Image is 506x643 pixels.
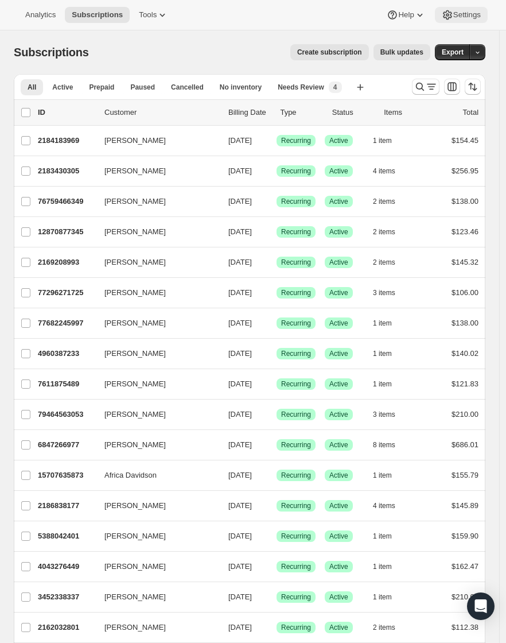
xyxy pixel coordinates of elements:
p: 2162032801 [38,622,95,633]
button: Sort the results [465,79,481,95]
span: [DATE] [228,227,252,236]
span: Recurring [281,319,311,328]
button: Settings [435,7,488,23]
span: Active [329,501,348,510]
div: IDCustomerBilling DateTypeStatusItemsTotal [38,107,478,118]
span: Recurring [281,136,311,145]
button: 1 item [373,376,404,392]
div: 79464563053[PERSON_NAME][DATE]SuccessRecurringSuccessActive3 items$210.00 [38,406,478,423]
div: 2162032801[PERSON_NAME][DATE]SuccessRecurringSuccessActive2 items$112.38 [38,619,478,636]
span: Bulk updates [380,48,423,57]
button: [PERSON_NAME] [98,284,212,302]
span: [DATE] [228,166,252,175]
button: Bulk updates [373,44,430,60]
button: [PERSON_NAME] [98,131,212,150]
button: 2 items [373,224,408,240]
div: 3452338337[PERSON_NAME][DATE]SuccessRecurringSuccessActive1 item$210.00 [38,589,478,605]
span: [DATE] [228,319,252,327]
span: 1 item [373,319,392,328]
span: Recurring [281,166,311,176]
span: Tools [139,10,157,20]
span: [DATE] [228,197,252,206]
button: 4 items [373,163,408,179]
button: 1 item [373,528,404,544]
span: Recurring [281,592,311,602]
span: 1 item [373,532,392,541]
button: [PERSON_NAME] [98,162,212,180]
button: [PERSON_NAME] [98,497,212,515]
span: [PERSON_NAME] [104,226,166,238]
span: [PERSON_NAME] [104,257,166,268]
span: All [28,83,36,92]
span: Needs Review [278,83,324,92]
span: [PERSON_NAME] [104,591,166,603]
p: 6847266977 [38,439,95,451]
span: 8 items [373,440,395,450]
span: Active [329,471,348,480]
span: Active [329,166,348,176]
span: $145.89 [451,501,478,510]
button: Create new view [351,79,369,95]
span: $106.00 [451,288,478,297]
span: Recurring [281,623,311,632]
span: Active [329,349,348,358]
span: [DATE] [228,258,252,266]
span: $123.46 [451,227,478,236]
p: 5388042401 [38,530,95,542]
span: 1 item [373,349,392,358]
span: 2 items [373,197,395,206]
button: 3 items [373,285,408,301]
span: 1 item [373,592,392,602]
span: 4 items [373,166,395,176]
p: 2184183969 [38,135,95,146]
span: [PERSON_NAME] [104,317,166,329]
span: Active [329,197,348,206]
span: [PERSON_NAME] [104,439,166,451]
p: Total [463,107,478,118]
button: 2 items [373,619,408,636]
p: ID [38,107,95,118]
span: [PERSON_NAME] [104,196,166,207]
button: 1 item [373,315,404,331]
p: 77682245997 [38,317,95,329]
span: $159.90 [451,532,478,540]
button: Export [435,44,470,60]
button: 4 items [373,498,408,514]
button: [PERSON_NAME] [98,223,212,241]
span: [PERSON_NAME] [104,500,166,512]
span: Recurring [281,197,311,206]
span: [DATE] [228,349,252,358]
p: 2186838177 [38,500,95,512]
button: 3 items [373,406,408,423]
span: 1 item [373,136,392,145]
div: 2186838177[PERSON_NAME][DATE]SuccessRecurringSuccessActive4 items$145.89 [38,498,478,514]
div: Open Intercom Messenger [467,592,495,620]
span: Active [329,136,348,145]
span: Analytics [25,10,56,20]
span: 4 items [373,501,395,510]
button: [PERSON_NAME] [98,618,212,637]
span: 2 items [373,258,395,267]
button: 2 items [373,193,408,210]
button: [PERSON_NAME] [98,192,212,211]
p: 15707635873 [38,470,95,481]
p: 79464563053 [38,409,95,420]
span: Help [398,10,414,20]
p: Customer [104,107,219,118]
span: $154.45 [451,136,478,145]
span: Subscriptions [72,10,123,20]
button: [PERSON_NAME] [98,557,212,576]
div: 76759466349[PERSON_NAME][DATE]SuccessRecurringSuccessActive2 items$138.00 [38,193,478,210]
button: 1 item [373,589,404,605]
span: Create subscription [297,48,362,57]
span: Recurring [281,288,311,297]
button: Create subscription [290,44,369,60]
span: [DATE] [228,440,252,449]
span: 3 items [373,288,395,297]
button: Tools [132,7,175,23]
span: $112.38 [451,623,478,632]
span: Active [329,227,348,237]
p: 2183430305 [38,165,95,177]
span: Recurring [281,471,311,480]
div: 2184183969[PERSON_NAME][DATE]SuccessRecurringSuccessActive1 item$154.45 [38,133,478,149]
